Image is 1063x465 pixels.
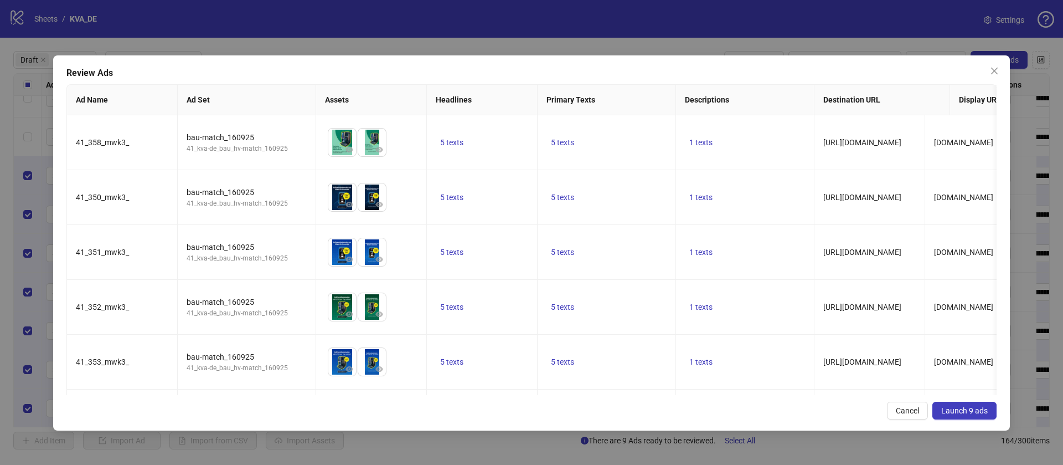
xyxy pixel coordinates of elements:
[343,253,356,266] button: Preview
[76,303,129,311] span: 41_352_mwk3_
[328,183,356,211] img: Asset 1
[440,357,463,366] span: 5 texts
[343,362,356,376] button: Preview
[887,402,928,420] button: Cancel
[328,129,356,156] img: Asset 1
[814,85,950,115] th: Destination URL
[689,138,713,147] span: 1 texts
[689,193,713,202] span: 1 texts
[373,198,386,211] button: Preview
[375,146,383,154] span: eye
[187,308,307,319] div: 41_kva-de_bau_hv-match_160925
[551,357,574,366] span: 5 texts
[551,248,574,257] span: 5 texts
[373,143,386,156] button: Preview
[546,300,579,314] button: 5 texts
[76,138,129,147] span: 41_358_mwk3_
[436,300,468,314] button: 5 texts
[436,136,468,149] button: 5 texts
[358,238,386,266] img: Asset 2
[67,85,178,115] th: Ad Name
[187,253,307,264] div: 41_kva-de_bau_hv-match_160925
[373,308,386,321] button: Preview
[187,241,307,253] div: bau-match_160925
[546,246,579,259] button: 5 texts
[345,365,353,373] span: eye
[676,85,814,115] th: Descriptions
[440,303,463,311] span: 5 texts
[985,62,1003,80] button: Close
[178,85,316,115] th: Ad Set
[76,193,129,202] span: 41_350_mwk3_
[546,191,579,204] button: 5 texts
[436,246,468,259] button: 5 texts
[345,201,353,208] span: eye
[375,310,383,318] span: eye
[328,293,356,321] img: Asset 1
[941,406,988,415] span: Launch 9 ads
[373,253,386,266] button: Preview
[345,146,353,154] span: eye
[990,67,999,75] span: close
[823,357,901,366] span: [URL][DOMAIN_NAME]
[932,402,997,420] button: Launch 9 ads
[375,201,383,208] span: eye
[440,193,463,202] span: 5 texts
[551,303,574,311] span: 5 texts
[440,248,463,257] span: 5 texts
[358,129,386,156] img: Asset 2
[685,355,717,369] button: 1 texts
[551,138,574,147] span: 5 texts
[343,143,356,156] button: Preview
[934,248,993,257] span: [DOMAIN_NAME]
[685,246,717,259] button: 1 texts
[685,136,717,149] button: 1 texts
[358,183,386,211] img: Asset 2
[187,131,307,144] div: bau-match_160925
[358,293,386,321] img: Asset 2
[328,348,356,376] img: Asset 1
[427,85,538,115] th: Headlines
[538,85,676,115] th: Primary Texts
[187,363,307,374] div: 41_kva-de_bau_hv-match_160925
[934,193,993,202] span: [DOMAIN_NAME]
[823,138,901,147] span: [URL][DOMAIN_NAME]
[375,256,383,263] span: eye
[689,248,713,257] span: 1 texts
[343,198,356,211] button: Preview
[76,357,129,366] span: 41_353_mwk3_
[934,303,993,311] span: [DOMAIN_NAME]
[823,248,901,257] span: [URL][DOMAIN_NAME]
[436,191,468,204] button: 5 texts
[343,308,356,321] button: Preview
[934,357,993,366] span: [DOMAIN_NAME]
[345,310,353,318] span: eye
[358,348,386,376] img: Asset 2
[187,351,307,363] div: bau-match_160925
[316,85,427,115] th: Assets
[328,238,356,266] img: Asset 1
[76,248,129,257] span: 41_351_mwk3_
[546,355,579,369] button: 5 texts
[66,67,997,80] div: Review Ads
[551,193,574,202] span: 5 texts
[187,186,307,198] div: bau-match_160925
[187,198,307,209] div: 41_kva-de_bau_hv-match_160925
[685,300,717,314] button: 1 texts
[546,136,579,149] button: 5 texts
[896,406,919,415] span: Cancel
[436,355,468,369] button: 5 texts
[187,296,307,308] div: bau-match_160925
[689,303,713,311] span: 1 texts
[375,365,383,373] span: eye
[823,303,901,311] span: [URL][DOMAIN_NAME]
[187,144,307,154] div: 41_kva-de_bau_hv-match_160925
[823,193,901,202] span: [URL][DOMAIN_NAME]
[373,362,386,376] button: Preview
[689,357,713,366] span: 1 texts
[950,85,1061,115] th: Display URL
[934,138,993,147] span: [DOMAIN_NAME]
[440,138,463,147] span: 5 texts
[345,256,353,263] span: eye
[685,191,717,204] button: 1 texts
